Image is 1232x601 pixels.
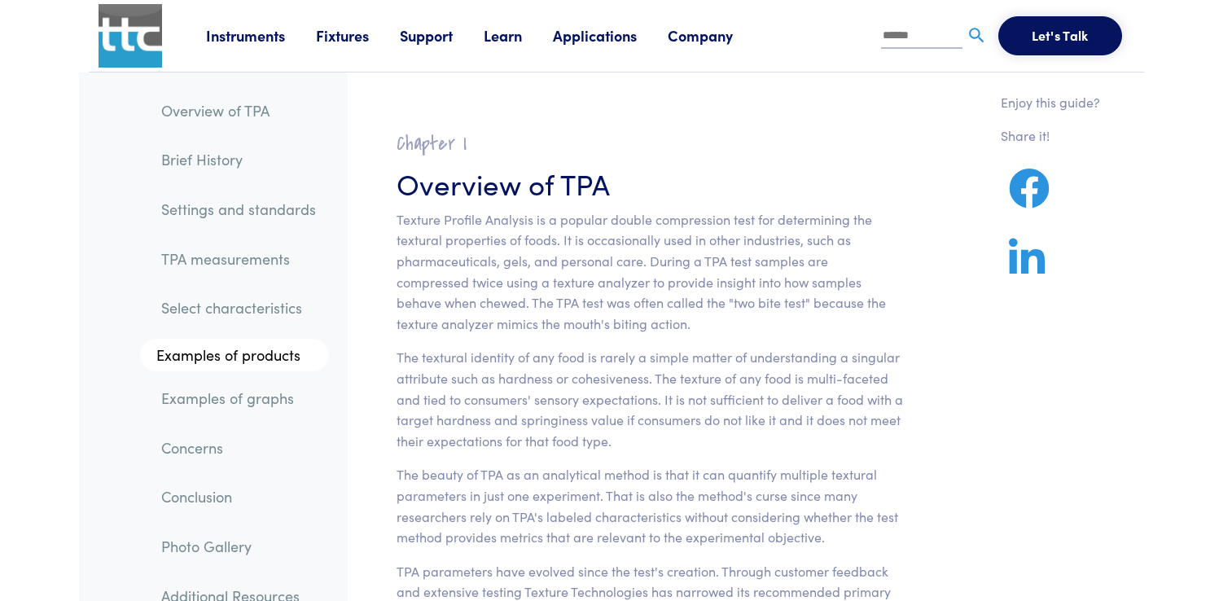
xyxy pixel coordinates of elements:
a: TPA measurements [148,240,329,278]
a: Support [400,25,484,46]
a: Overview of TPA [148,92,329,129]
p: Enjoy this guide? [1001,92,1100,113]
button: Let's Talk [998,16,1122,55]
a: Applications [553,25,668,46]
a: Conclusion [148,478,329,515]
a: Examples of products [140,339,329,371]
a: Concerns [148,429,329,467]
a: Share on LinkedIn [1001,257,1053,278]
p: Share it! [1001,125,1100,147]
p: The textural identity of any food is rarely a simple matter of understanding a singular attribute... [397,347,904,451]
a: Company [668,25,764,46]
h2: Chapter I [397,131,904,156]
a: Select characteristics [148,289,329,327]
a: Learn [484,25,553,46]
a: Instruments [206,25,316,46]
p: Texture Profile Analysis is a popular double compression test for determining the textural proper... [397,209,904,335]
img: ttc_logo_1x1_v1.0.png [99,4,162,68]
a: Photo Gallery [148,528,329,565]
a: Fixtures [316,25,400,46]
a: Examples of graphs [148,379,329,417]
a: Settings and standards [148,191,329,228]
p: The beauty of TPA as an analytical method is that it can quantify multiple textural parameters in... [397,464,904,547]
a: Brief History [148,141,329,178]
h3: Overview of TPA [397,163,904,203]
